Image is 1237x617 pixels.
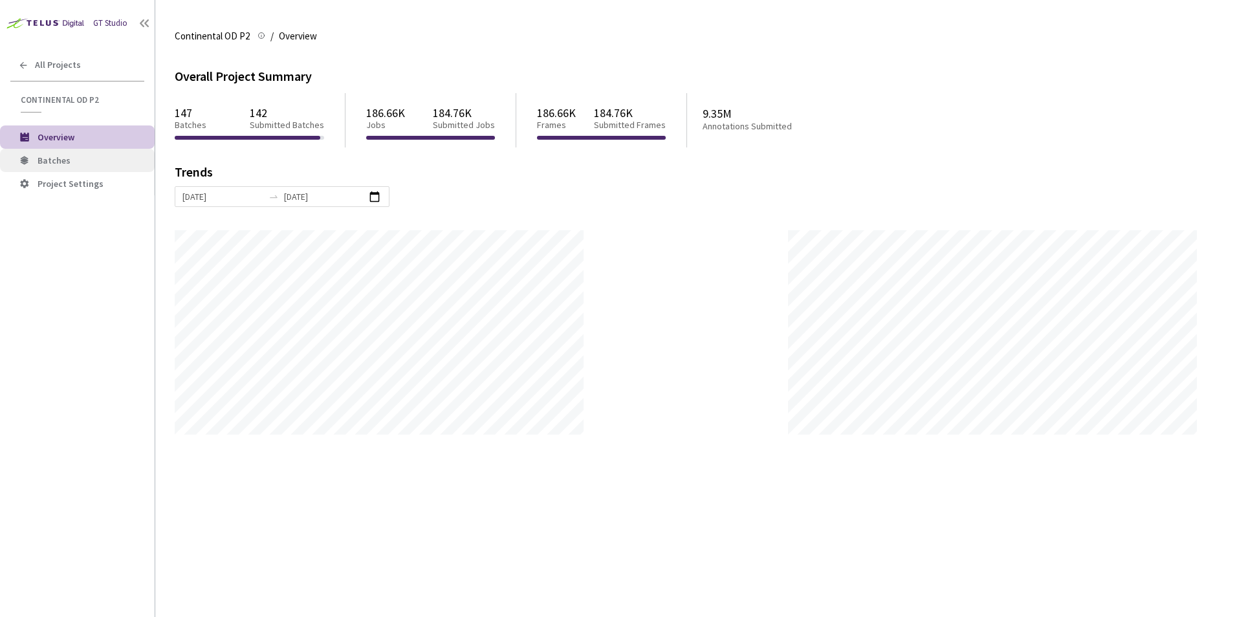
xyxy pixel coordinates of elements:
p: 184.76K [433,106,495,120]
span: All Projects [35,60,81,70]
p: Jobs [366,120,405,131]
p: 186.66K [537,106,576,120]
span: Continental OD P2 [175,28,250,44]
span: Continental OD P2 [21,94,137,105]
p: 147 [175,106,206,120]
p: 142 [250,106,324,120]
p: Batches [175,120,206,131]
p: 186.66K [366,106,405,120]
p: Submitted Batches [250,120,324,131]
div: Trends [175,166,1199,186]
span: Overview [38,131,74,143]
div: GT Studio [93,17,127,30]
p: Submitted Frames [594,120,666,131]
p: Annotations Submitted [703,121,842,132]
p: Submitted Jobs [433,120,495,131]
input: Start date [182,189,263,204]
li: / [270,28,274,44]
p: Frames [537,120,576,131]
span: swap-right [268,191,279,202]
p: 9.35M [703,107,842,120]
span: Project Settings [38,178,104,189]
span: Overview [279,28,317,44]
span: to [268,191,279,202]
span: Batches [38,155,71,166]
div: Overall Project Summary [175,67,1218,86]
input: End date [284,189,365,204]
p: 184.76K [594,106,666,120]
